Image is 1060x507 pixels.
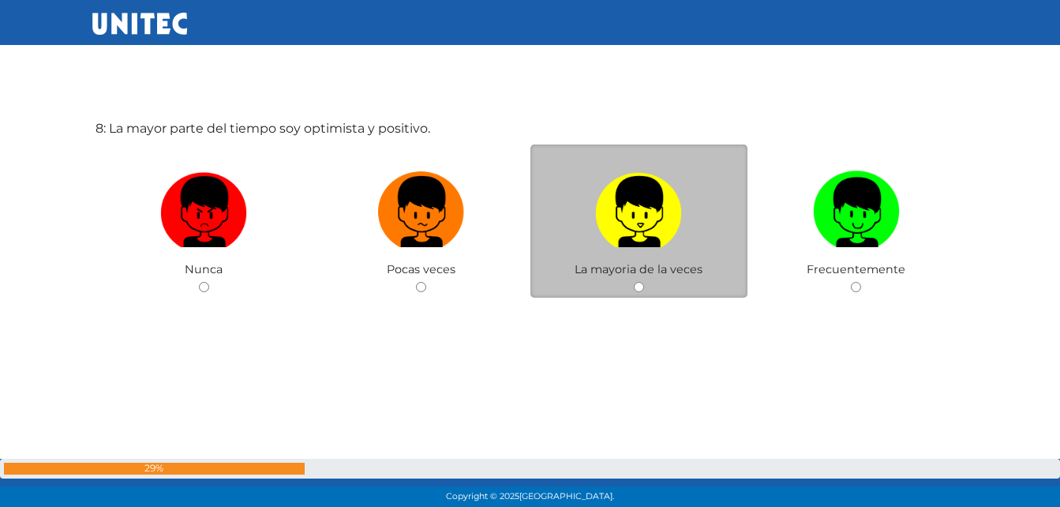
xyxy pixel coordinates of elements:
img: La mayoria de la veces [595,165,682,248]
div: 29% [4,463,305,475]
span: Frecuentemente [807,262,905,276]
span: Nunca [185,262,223,276]
span: Pocas veces [387,262,455,276]
img: Frecuentemente [813,165,900,248]
img: Pocas veces [378,165,465,248]
img: Nunca [160,165,247,248]
span: [GEOGRAPHIC_DATA]. [519,491,614,501]
span: La mayoria de la veces [575,262,702,276]
label: 8: La mayor parte del tiempo soy optimista y positivo. [96,119,430,138]
img: UNITEC [92,13,187,35]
